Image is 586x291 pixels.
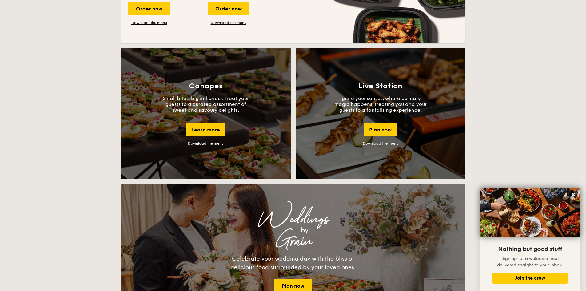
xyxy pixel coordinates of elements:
[175,214,411,225] div: Weddings
[363,141,398,146] a: Download the menu
[224,254,362,272] div: Celebrate your wedding day with the bliss of delicious food surrounded by your loved ones.
[188,141,224,146] a: Download the menu
[334,95,427,113] p: Ignite your senses, where culinary magic happens, treating you and your guests to a tantalising e...
[358,82,402,91] h3: Live Station
[480,188,580,237] img: DSC07876-Edit02-Large.jpeg
[364,123,397,136] div: Plan now
[128,20,170,25] a: Download the menu
[208,2,249,15] div: Order now
[568,190,578,200] button: Close
[186,123,225,136] div: Learn more
[497,256,563,268] span: Sign up for a welcome treat delivered straight to your inbox.
[498,245,562,253] span: Nothing but good stuff
[492,273,568,284] button: Join the crew
[198,225,411,236] div: by
[189,82,222,91] h3: Canapes
[160,95,252,113] p: Small bites, big in flavour. Treat your guests to a curated assortment of sweet and savoury delig...
[175,236,411,247] div: Grain
[128,2,170,15] div: Order now
[208,20,249,25] a: Download the menu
